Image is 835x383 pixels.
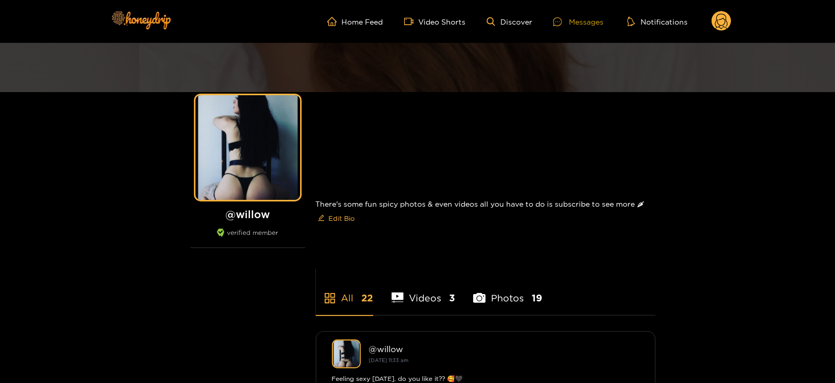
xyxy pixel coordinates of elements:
[624,16,691,27] button: Notifications
[318,215,325,222] span: edit
[190,208,305,221] h1: @ willow
[327,17,383,26] a: Home Feed
[324,292,336,305] span: appstore
[316,210,357,227] button: editEdit Bio
[329,213,355,223] span: Edit Bio
[369,344,639,354] div: @ willow
[316,189,656,235] div: There's some fun spicy photos & even videos all you have to do is subscribe to see more 🌶
[362,291,373,305] span: 22
[316,268,373,315] li: All
[553,16,603,28] div: Messages
[404,17,419,26] span: video-camera
[392,268,455,315] li: Videos
[369,357,409,363] small: [DATE] 11:33 am
[532,291,542,305] span: 19
[449,291,455,305] span: 3
[404,17,466,26] a: Video Shorts
[487,17,532,26] a: Discover
[473,268,542,315] li: Photos
[327,17,342,26] span: home
[332,340,361,368] img: willow
[190,229,305,248] div: verified member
